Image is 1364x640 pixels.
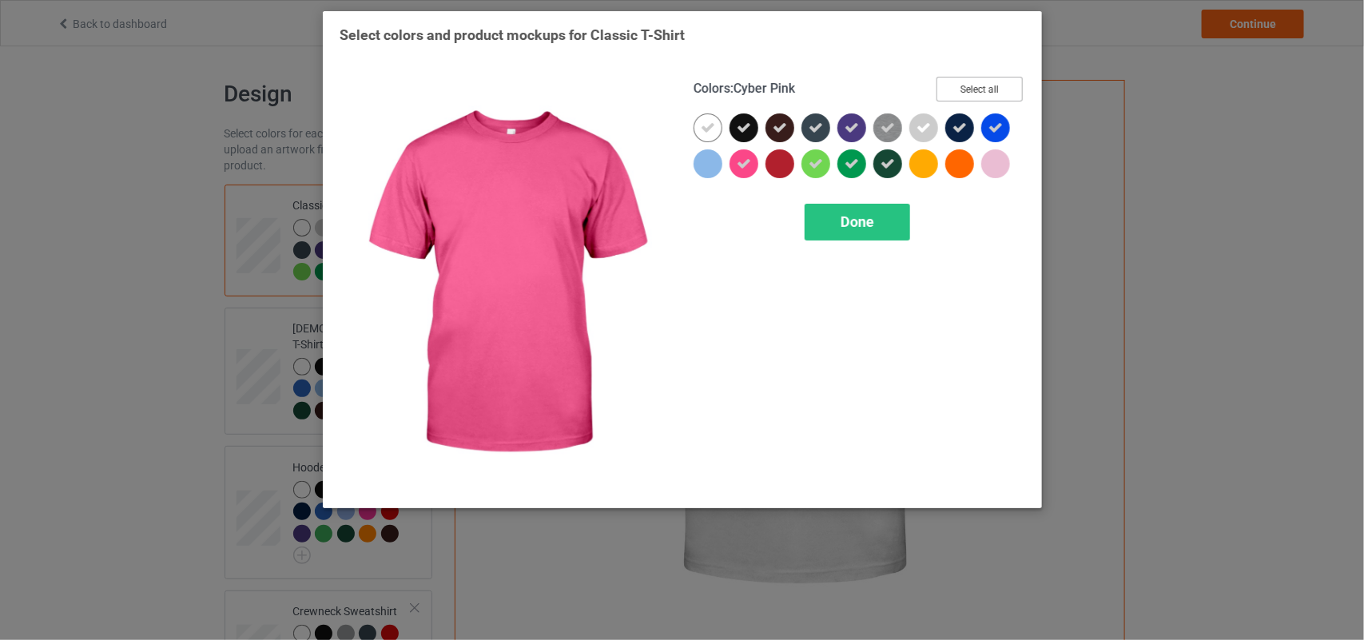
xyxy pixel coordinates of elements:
[340,77,671,491] img: regular.jpg
[694,81,730,96] span: Colors
[841,213,874,230] span: Done
[937,77,1023,101] button: Select all
[734,81,795,96] span: Cyber Pink
[873,113,902,142] img: heather_texture.png
[340,26,685,43] span: Select colors and product mockups for Classic T-Shirt
[694,81,795,97] h4: :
